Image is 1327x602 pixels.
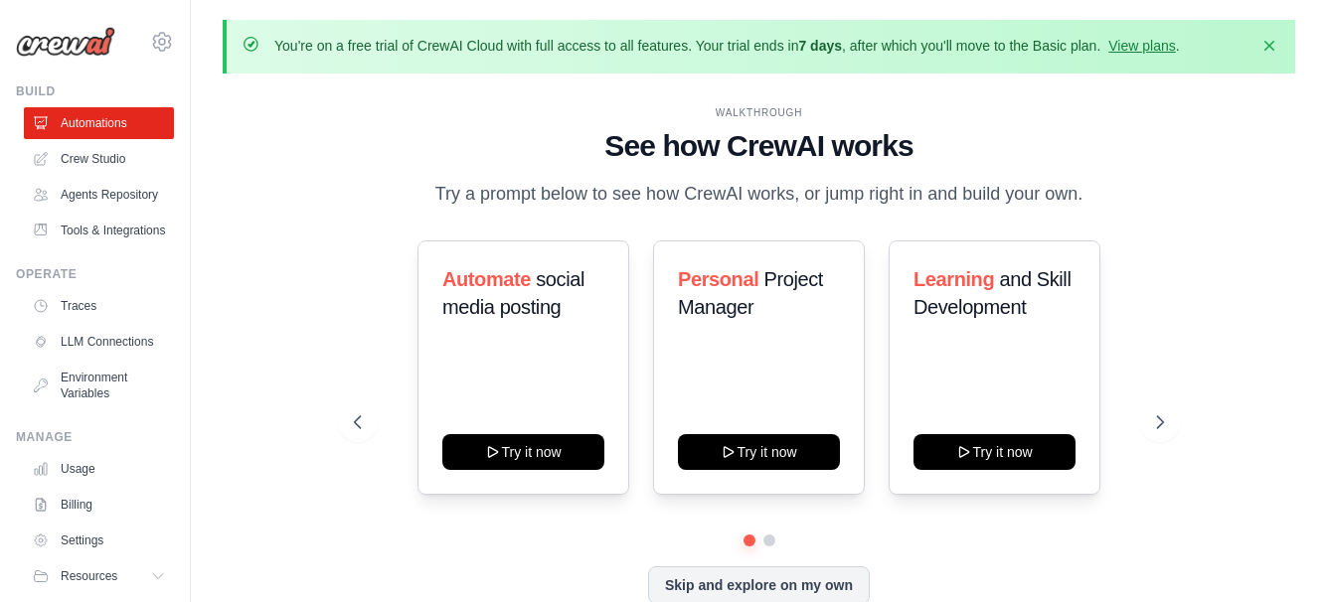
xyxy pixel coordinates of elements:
[61,568,117,584] span: Resources
[913,268,994,290] span: Learning
[16,429,174,445] div: Manage
[678,434,840,470] button: Try it now
[24,362,174,409] a: Environment Variables
[24,453,174,485] a: Usage
[354,105,1164,120] div: WALKTHROUGH
[24,143,174,175] a: Crew Studio
[913,434,1076,470] button: Try it now
[678,268,758,290] span: Personal
[24,215,174,246] a: Tools & Integrations
[24,525,174,556] a: Settings
[442,268,584,318] span: social media posting
[442,434,604,470] button: Try it now
[274,36,1180,56] p: You're on a free trial of CrewAI Cloud with full access to all features. Your trial ends in , aft...
[24,489,174,521] a: Billing
[354,128,1164,164] h1: See how CrewAI works
[1108,38,1175,54] a: View plans
[16,27,115,57] img: Logo
[678,268,823,318] span: Project Manager
[425,180,1093,209] p: Try a prompt below to see how CrewAI works, or jump right in and build your own.
[16,266,174,282] div: Operate
[442,268,531,290] span: Automate
[24,107,174,139] a: Automations
[798,38,842,54] strong: 7 days
[24,326,174,358] a: LLM Connections
[16,83,174,99] div: Build
[24,290,174,322] a: Traces
[24,179,174,211] a: Agents Repository
[24,560,174,592] button: Resources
